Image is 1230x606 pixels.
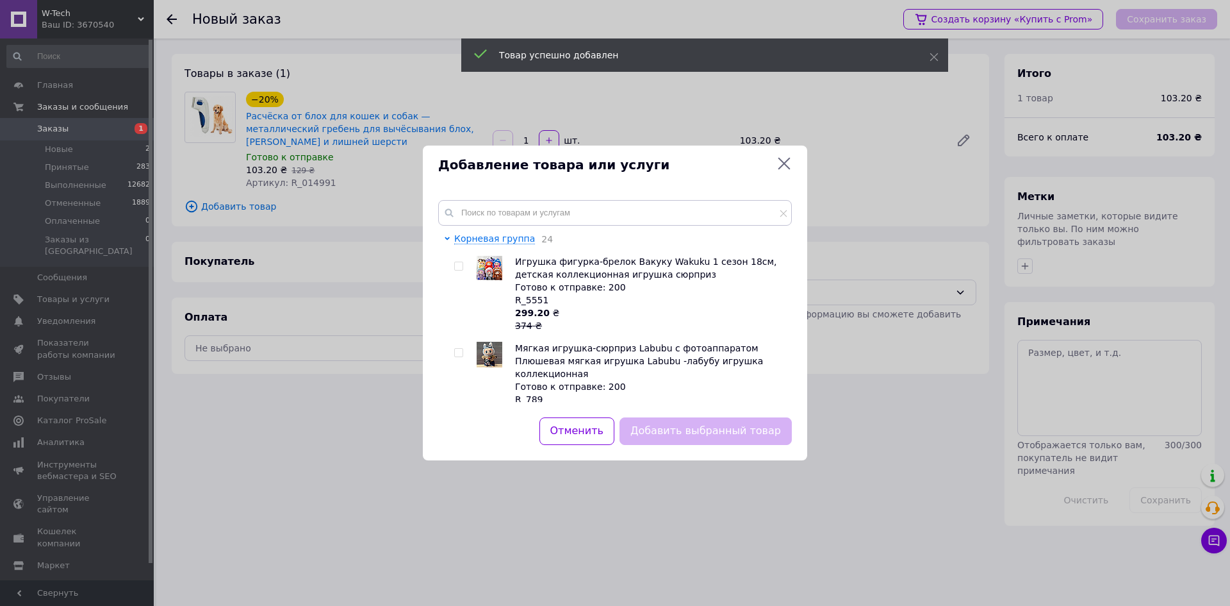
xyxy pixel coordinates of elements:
[438,156,771,174] span: Добавление товара или услуги
[535,234,553,244] span: 24
[515,308,550,318] b: 299.20
[454,233,535,244] span: Корневая группа
[477,342,502,367] img: Мягкая игрушка-сюрприз Labubu с фотоаппаратом Плюшевая мягкая игрушка Labubu -лабубу игрушка колл...
[515,295,548,305] span: R_5551
[515,321,542,331] span: 374 ₴
[515,307,785,332] div: ₴
[515,257,777,280] span: Игрушка фигурка-брелок Вакуку Wakuku 1 сезон 18см, детская коллекционная игрушка сюрприз
[515,343,763,379] span: Мягкая игрушка-сюрприз Labubu с фотоаппаратом Плюшевая мягкая игрушка Labubu -лабубу игрушка колл...
[515,281,785,294] div: Готово к отправке: 200
[438,200,792,226] input: Поиск по товарам и услугам
[515,380,785,393] div: Готово к отправке: 200
[515,394,543,405] span: R_789
[499,49,898,62] div: Товар успешно добавлен
[477,256,502,280] img: Игрушка фигурка-брелок Вакуку Wakuku 1 сезон 18см, детская коллекционная игрушка сюрприз
[539,417,614,445] button: Отменить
